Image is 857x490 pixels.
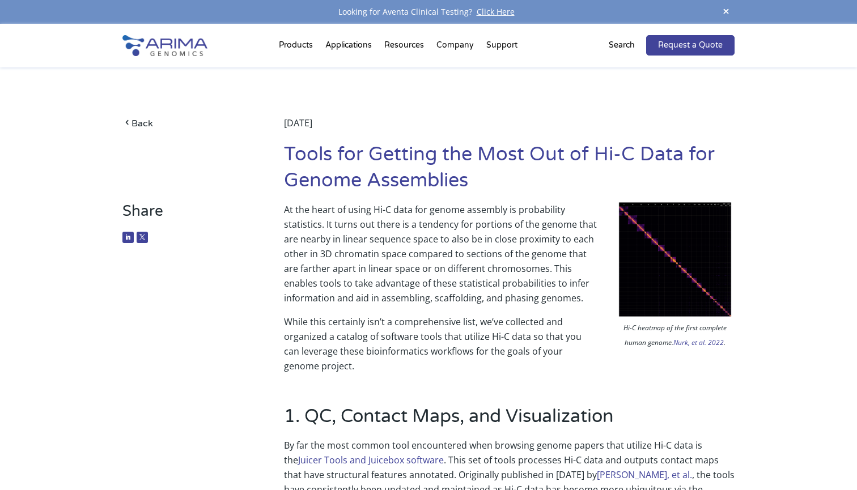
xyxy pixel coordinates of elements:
[284,142,735,202] h1: Tools for Getting the Most Out of Hi-C Data for Genome Assemblies
[284,202,735,314] p: At the heart of using Hi-C data for genome assembly is probability statistics. It turns out there...
[298,454,444,466] a: Juicer Tools and Juicebox software
[609,38,635,53] p: Search
[646,35,735,56] a: Request a Quote
[472,6,519,17] a: Click Here
[284,314,735,373] p: While this certainly isn’t a comprehensive list, we’ve collected and organized a catalog of softw...
[122,5,735,19] div: Looking for Aventa Clinical Testing?
[122,202,250,229] h3: Share
[122,116,250,131] a: Back
[284,404,735,438] h2: 1. QC, Contact Maps, and Visualization
[616,321,735,353] p: Hi-C heatmap of the first complete human genome. .
[122,35,207,56] img: Arima-Genomics-logo
[673,338,724,347] a: Nurk, et al. 2022
[597,468,692,481] a: [PERSON_NAME], et al.
[284,116,735,142] div: [DATE]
